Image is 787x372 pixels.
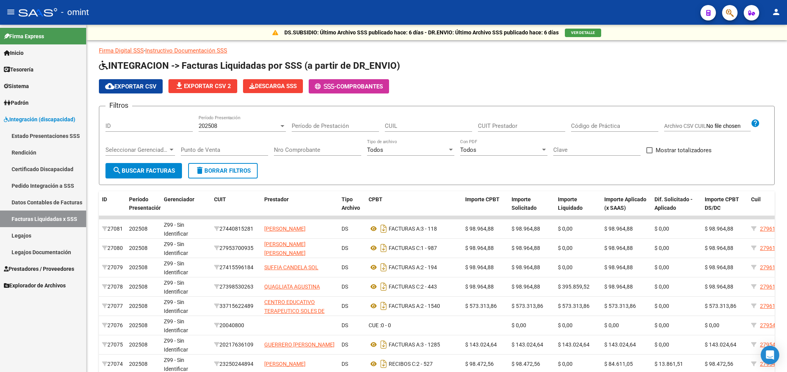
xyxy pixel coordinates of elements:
[604,196,646,211] span: Importe Aplicado (x SAAS)
[243,79,303,93] app-download-masive: Descarga masiva de comprobantes (adjuntos)
[654,284,669,290] span: $ 0,00
[654,245,669,251] span: $ 0,00
[342,341,348,348] span: DS
[214,224,258,233] div: 27440815281
[264,284,320,290] span: QUAGLIATA AGUSTINA
[342,284,348,290] span: DS
[369,261,459,273] div: 2 - 194
[211,191,261,225] datatable-header-cell: CUIT
[129,361,148,367] span: 202508
[369,196,382,202] span: CPBT
[342,264,348,270] span: DS
[654,196,693,211] span: Dif. Solicitado - Aplicado
[161,191,211,225] datatable-header-cell: Gerenciador
[309,79,389,93] button: -Comprobantes
[61,4,89,21] span: - omint
[195,167,251,174] span: Borrar Filtros
[558,341,590,348] span: $ 143.024,64
[369,242,459,254] div: 1 - 987
[214,196,226,202] span: CUIT
[465,361,494,367] span: $ 98.472,56
[379,223,389,235] i: Descargar documento
[164,222,188,237] span: Z99 - Sin Identificar
[99,191,126,225] datatable-header-cell: ID
[337,83,383,90] span: Comprobantes
[604,361,633,367] span: $ 84.611,05
[651,191,702,225] datatable-header-cell: Dif. Solicitado - Aplicado
[164,318,188,333] span: Z99 - Sin Identificar
[102,282,123,291] div: 27078
[460,146,476,153] span: Todos
[389,226,421,232] span: FACTURAS A:
[365,191,462,225] datatable-header-cell: CPBT
[164,280,188,295] span: Z99 - Sin Identificar
[772,7,781,17] mat-icon: person
[105,82,114,91] mat-icon: cloud_download
[214,282,258,291] div: 27398530263
[164,299,188,314] span: Z99 - Sin Identificar
[571,31,595,35] span: VER DETALLE
[512,226,540,232] span: $ 98.964,88
[654,264,669,270] span: $ 0,00
[342,245,348,251] span: DS
[112,167,175,174] span: Buscar Facturas
[214,302,258,311] div: 33715622489
[129,322,148,328] span: 202508
[604,264,633,270] span: $ 98.964,88
[761,346,779,364] div: Open Intercom Messenger
[102,196,107,202] span: ID
[264,196,289,202] span: Prestador
[4,281,66,290] span: Explorador de Archivos
[751,119,760,128] mat-icon: help
[284,28,559,37] p: DS.SUBSIDIO: Último Archivo SSS publicado hace: 6 días - DR.ENVIO: Último Archivo SSS publicado h...
[264,241,306,256] span: [PERSON_NAME] [PERSON_NAME]
[129,264,148,270] span: 202508
[164,260,188,275] span: Z99 - Sin Identificar
[99,47,144,54] a: Firma Digital SSS
[705,284,733,290] span: $ 98.964,88
[654,341,669,348] span: $ 0,00
[369,223,459,235] div: 3 - 118
[654,303,669,309] span: $ 0,00
[105,146,168,153] span: Seleccionar Gerenciador
[338,191,365,225] datatable-header-cell: Tipo Archivo
[105,100,132,111] h3: Filtros
[389,264,421,270] span: FACTURAS A:
[465,264,494,270] span: $ 98.964,88
[4,49,24,57] span: Inicio
[264,226,306,232] span: [PERSON_NAME]
[214,360,258,369] div: 23250244894
[342,303,348,309] span: DS
[656,146,712,155] span: Mostrar totalizadores
[129,303,148,309] span: 202508
[465,196,500,202] span: Importe CPBT
[369,300,459,312] div: 2 - 1540
[4,65,34,74] span: Tesorería
[175,83,231,90] span: Exportar CSV 2
[389,284,421,290] span: FACTURAS C:
[369,280,459,293] div: 2 - 443
[261,191,338,225] datatable-header-cell: Prestador
[168,79,237,93] button: Exportar CSV 2
[164,241,188,256] span: Z99 - Sin Identificar
[99,79,163,93] button: Exportar CSV
[465,245,494,251] span: $ 98.964,88
[508,191,555,225] datatable-header-cell: Importe Solicitado
[558,196,583,211] span: Importe Liquidado
[389,341,421,348] span: FACTURAS A:
[342,226,348,232] span: DS
[558,226,573,232] span: $ 0,00
[389,303,421,309] span: FACTURAS A:
[705,196,739,211] span: Importe CPBT DS/DC
[604,226,633,232] span: $ 98.964,88
[604,284,633,290] span: $ 98.964,88
[465,226,494,232] span: $ 98.964,88
[558,322,573,328] span: $ 0,00
[129,226,148,232] span: 202508
[315,83,337,90] span: -
[129,341,148,348] span: 202508
[342,361,348,367] span: DS
[512,303,543,309] span: $ 573.313,86
[664,123,706,129] span: Archivo CSV CUIL
[751,196,761,202] span: Cuil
